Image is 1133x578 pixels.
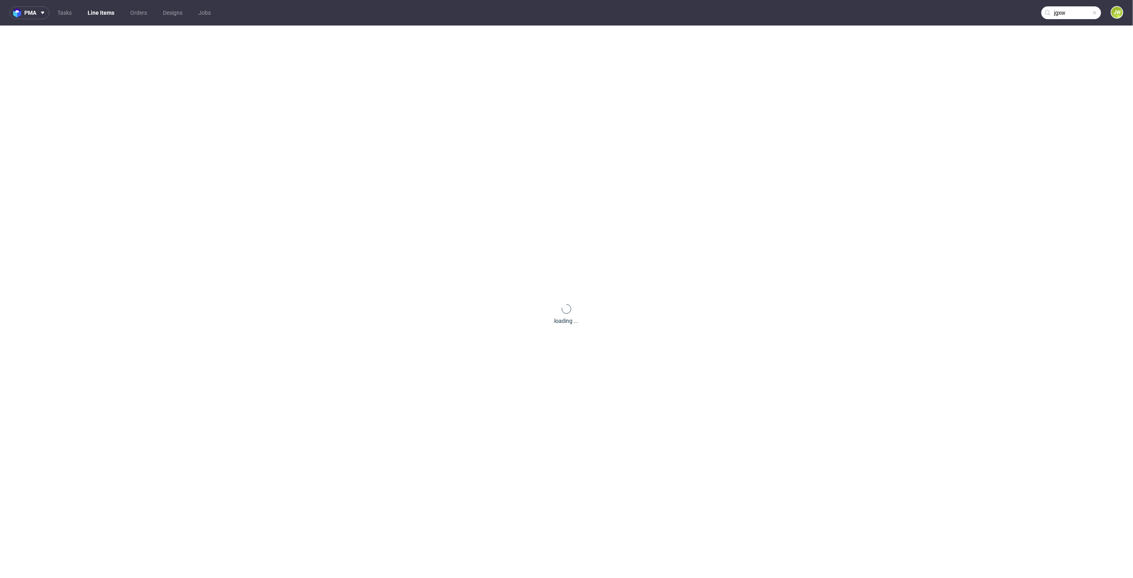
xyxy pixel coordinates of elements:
button: pma [10,6,49,19]
img: logo [13,8,24,18]
div: loading ... [555,317,579,325]
a: Jobs [194,6,216,19]
a: Orders [125,6,152,19]
figcaption: JW [1111,7,1123,18]
span: pma [24,10,36,16]
a: Line Items [83,6,119,19]
a: Designs [158,6,187,19]
a: Tasks [53,6,76,19]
